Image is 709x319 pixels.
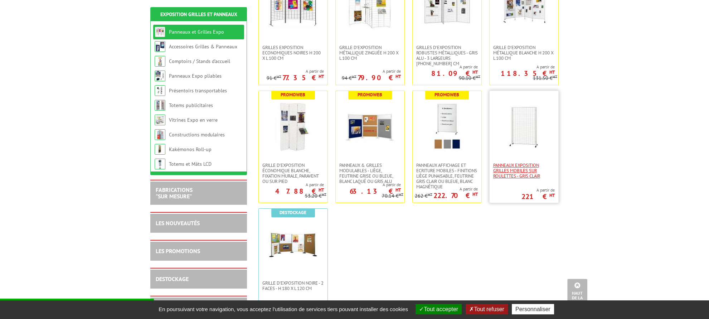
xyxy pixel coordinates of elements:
span: Grille d'exposition noire - 2 faces - H 180 x L 120 cm [262,280,324,291]
span: Panneaux Exposition Grilles mobiles sur roulettes - gris clair [493,163,555,179]
sup: HT [399,192,403,197]
sup: HT [277,74,281,79]
span: Grilles Exposition Economiques Noires H 200 x L 100 cm [262,45,324,61]
a: Grille d'exposition noire - 2 faces - H 180 x L 120 cm [259,280,327,291]
span: A partir de [342,68,401,74]
a: Kakémonos Roll-up [169,146,212,153]
sup: HT [476,74,480,79]
p: 53.20 € [305,193,326,199]
span: A partir de [336,182,401,188]
a: Grille d'exposition économique blanche, fixation murale, paravent ou sur pied [259,163,327,184]
b: Promoweb [434,92,459,98]
img: Constructions modulaires [155,129,165,140]
a: Panneaux Expo pliables [169,73,222,79]
p: 81.09 € [431,71,478,76]
a: Présentoirs transportables [169,87,227,94]
p: 63.13 € [350,189,401,193]
img: Totems et Mâts LCD [155,159,165,169]
span: A partir de [490,64,555,70]
span: Grille d'exposition métallique blanche H 200 x L 100 cm [493,45,555,61]
sup: HT [319,73,324,79]
button: Tout refuser [466,304,508,314]
sup: HT [553,74,557,79]
sup: HT [322,192,326,197]
img: Présentoirs transportables [155,85,165,96]
img: Panneaux et Grilles Expo [155,26,165,37]
p: 70.14 € [382,193,403,199]
span: A partir de [413,64,478,70]
p: 90.10 € [459,76,480,81]
img: Accessoires Grilles & Panneaux [155,41,165,52]
a: DESTOCKAGE [156,275,189,282]
a: Vitrines Expo en verre [169,117,218,123]
a: LES NOUVEAUTÉS [156,219,200,227]
sup: HT [319,187,324,193]
b: Promoweb [358,92,382,98]
a: Grille d'exposition métallique blanche H 200 x L 100 cm [490,45,558,61]
p: 77.35 € [282,76,324,80]
a: Constructions modulaires [169,131,225,138]
sup: HT [549,69,555,75]
a: Accessoires Grilles & Panneaux [169,43,237,50]
p: 131.50 € [533,76,557,81]
sup: HT [472,191,478,197]
img: Comptoirs / Stands d'accueil [155,56,165,67]
img: Panneaux & Grilles modulables - liège, feutrine grise ou bleue, blanc laqué ou gris alu [345,102,395,152]
span: Grilles d'exposition robustes métalliques - gris alu - 3 largeurs [PHONE_NUMBER] cm [416,45,478,66]
p: 221 € [521,194,555,199]
span: Panneaux & Grilles modulables - liège, feutrine grise ou bleue, blanc laqué ou gris alu [339,163,401,184]
a: Totems publicitaires [169,102,213,108]
img: Grille d'exposition économique blanche, fixation murale, paravent ou sur pied [268,102,318,152]
sup: HT [472,69,478,75]
sup: HT [549,192,555,198]
img: Vitrines Expo en verre [155,115,165,125]
sup: HT [428,192,432,197]
span: Grille d'exposition économique blanche, fixation murale, paravent ou sur pied [262,163,324,184]
a: Totems et Mâts LCD [169,161,212,167]
span: A partir de [415,186,478,192]
span: Grille d'exposition métallique Zinguée H 200 x L 100 cm [339,45,401,61]
p: 91 € [267,76,281,81]
a: Grille d'exposition métallique Zinguée H 200 x L 100 cm [336,45,404,61]
a: Panneaux Exposition Grilles mobiles sur roulettes - gris clair [490,163,558,179]
img: Totems publicitaires [155,100,165,111]
a: Panneaux et Grilles Expo [169,29,224,35]
img: Panneaux Exposition Grilles mobiles sur roulettes - gris clair [499,102,549,152]
p: 47.88 € [275,189,324,193]
a: Haut de la page [567,279,587,308]
a: FABRICATIONS"Sur Mesure" [156,186,193,200]
span: Panneaux Affichage et Ecriture Mobiles - finitions liège punaisable, feutrine gris clair ou bleue... [416,163,478,189]
sup: HT [352,74,356,79]
button: Tout accepter [416,304,462,314]
p: 222.70 € [433,193,478,198]
img: Grille d'exposition noire - 2 faces - H 180 x L 120 cm [268,219,318,270]
p: 94 € [342,76,356,81]
sup: HT [395,73,401,79]
a: Panneaux & Grilles modulables - liège, feutrine grise ou bleue, blanc laqué ou gris alu [336,163,404,184]
a: Exposition Grilles et Panneaux [160,11,237,18]
button: Personnaliser (fenêtre modale) [512,304,554,314]
a: LES PROMOTIONS [156,247,200,255]
img: Panneaux Expo pliables [155,71,165,81]
a: Panneaux Affichage et Ecriture Mobiles - finitions liège punaisable, feutrine gris clair ou bleue... [413,163,481,189]
sup: HT [395,187,401,193]
a: Comptoirs / Stands d'accueil [169,58,230,64]
a: Grilles Exposition Economiques Noires H 200 x L 100 cm [259,45,327,61]
span: En poursuivant votre navigation, vous acceptez l'utilisation de services tiers pouvant installer ... [155,306,412,312]
span: A partir de [259,182,324,188]
p: 118.35 € [501,71,555,76]
b: Destockage [280,209,306,216]
p: 79.90 € [358,76,401,80]
span: A partir de [267,68,324,74]
img: Kakémonos Roll-up [155,144,165,155]
a: Grilles d'exposition robustes métalliques - gris alu - 3 largeurs [PHONE_NUMBER] cm [413,45,481,66]
img: Panneaux Affichage et Ecriture Mobiles - finitions liège punaisable, feutrine gris clair ou bleue... [422,102,472,152]
p: 262 € [415,193,432,199]
b: Promoweb [281,92,305,98]
span: A partir de [521,187,555,193]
